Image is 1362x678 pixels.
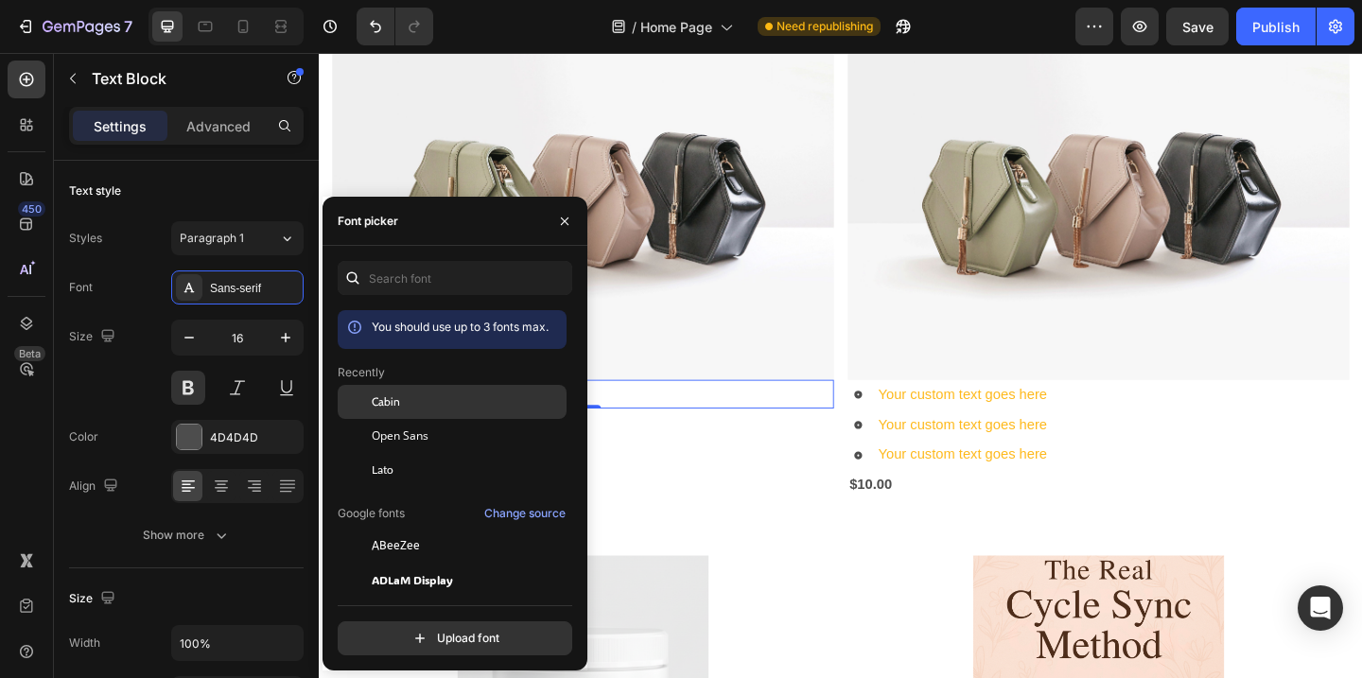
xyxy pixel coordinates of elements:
[69,635,100,652] div: Width
[338,213,398,230] div: Font picker
[14,485,560,516] div: Rich Text Editor. Editing area: main
[338,261,572,295] input: Search font
[180,230,244,247] span: Paragraph 1
[484,505,566,522] div: Change source
[69,428,98,445] div: Color
[372,571,453,588] span: ADLaM Display
[372,320,549,334] span: You should use up to 3 fonts max.
[605,389,794,422] div: Your custom text goes here
[16,357,558,385] p: Glow Rise
[69,518,304,552] button: Show more
[69,474,122,499] div: Align
[319,53,1362,678] iframe: Design area
[69,324,119,350] div: Size
[143,526,231,545] div: Show more
[605,421,794,454] div: Your custom text goes here
[1182,19,1214,35] span: Save
[172,626,303,660] input: Auto
[14,356,560,387] div: Rich Text Editor. Editing area: main
[92,67,253,90] p: Text Block
[1166,8,1229,45] button: Save
[357,8,433,45] div: Undo/Redo
[410,629,499,648] div: Upload font
[640,17,712,37] span: Home Page
[777,18,873,35] span: Need republishing
[338,364,385,381] p: Recently
[605,356,794,389] div: Your custom text goes here
[575,454,1121,485] div: Rich Text Editor. Editing area: main
[372,393,400,410] span: Cabin
[1298,585,1343,631] div: Open Intercom Messenger
[210,429,299,446] div: 4D4D4D
[338,621,572,655] button: Upload font
[577,456,1119,483] p: $10.00
[632,17,637,37] span: /
[44,452,234,485] div: Your custom text goes here
[483,502,567,525] button: Change source
[94,116,147,136] p: Settings
[44,387,234,420] div: Your custom text goes here
[44,419,234,452] div: Your custom text goes here
[338,505,405,522] p: Google fonts
[372,461,393,478] span: Lato
[14,346,45,361] div: Beta
[69,230,102,247] div: Styles
[8,8,141,45] button: 7
[38,329,102,346] div: Text Block
[372,427,428,444] span: Open Sans
[69,279,93,296] div: Font
[124,15,132,38] p: 7
[18,201,45,217] div: 450
[69,586,119,612] div: Size
[69,183,121,200] div: Text style
[210,280,299,297] div: Sans-serif
[1236,8,1316,45] button: Publish
[1252,17,1300,37] div: Publish
[16,487,558,514] p: $37.97
[171,221,304,255] button: Paragraph 1
[186,116,251,136] p: Advanced
[372,537,420,554] span: ABeeZee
